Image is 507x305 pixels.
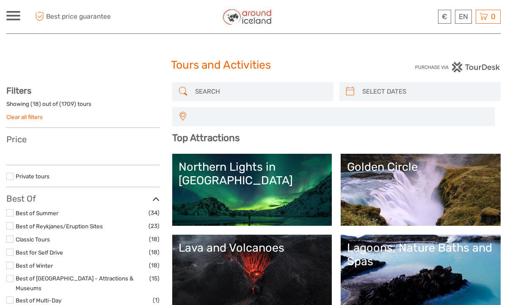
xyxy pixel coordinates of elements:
[149,274,160,283] span: (15)
[6,100,160,113] div: Showing ( ) out of ( ) tours
[16,297,61,304] a: Best of Multi-Day
[179,160,326,188] div: Northern Lights in [GEOGRAPHIC_DATA]
[171,58,336,72] h1: Tours and Activities
[33,100,39,108] label: 18
[16,173,50,180] a: Private tours
[6,114,43,120] a: Clear all filters
[16,223,103,230] a: Best of Reykjanes/Eruption Sites
[149,234,160,244] span: (18)
[6,86,31,96] strong: Filters
[192,84,329,99] input: SEARCH
[149,208,160,218] span: (34)
[222,6,273,27] img: Around Iceland
[153,295,160,305] span: (1)
[16,210,58,216] a: Best of Summer
[179,241,326,300] a: Lava and Volcanoes
[347,160,494,174] div: Golden Circle
[455,10,472,24] div: EN
[16,236,50,243] a: Classic Tours
[359,84,496,99] input: SELECT DATES
[347,160,494,219] a: Golden Circle
[16,275,133,291] a: Best of [GEOGRAPHIC_DATA] - Attractions & Museums
[347,241,494,269] div: Lagoons, Nature Baths and Spas
[16,249,63,256] a: Best for Self Drive
[16,262,53,269] a: Best of Winter
[6,134,160,144] h3: Price
[179,160,326,219] a: Northern Lights in [GEOGRAPHIC_DATA]
[179,241,326,255] div: Lava and Volcanoes
[490,12,497,21] span: 0
[415,62,501,72] img: PurchaseViaTourDesk.png
[33,10,130,24] span: Best price guarantee
[61,100,74,108] label: 1709
[149,221,160,231] span: (23)
[6,194,160,204] h3: Best Of
[149,247,160,257] span: (18)
[172,132,240,144] b: Top Attractions
[442,12,447,21] span: €
[347,241,494,300] a: Lagoons, Nature Baths and Spas
[149,261,160,270] span: (18)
